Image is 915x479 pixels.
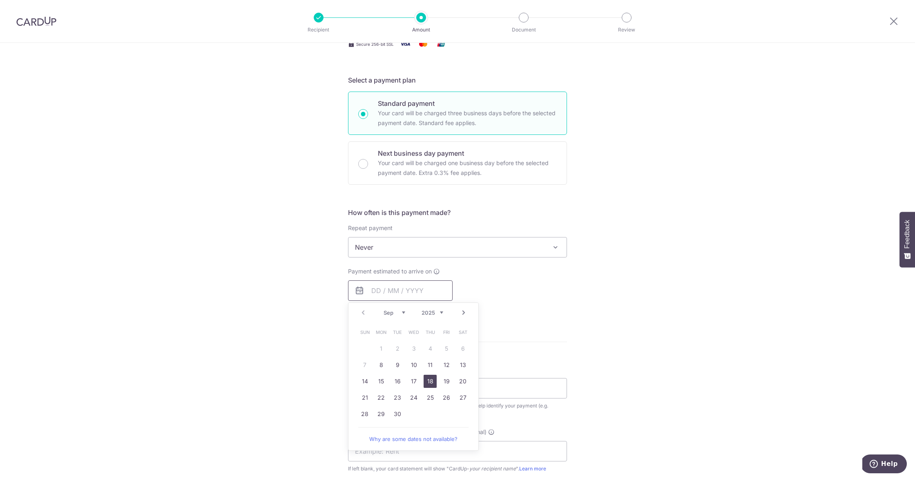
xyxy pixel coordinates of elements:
[348,208,567,217] h5: How often is this payment made?
[424,375,437,388] a: 18
[456,358,469,372] a: 13
[391,375,404,388] a: 16
[378,98,557,108] p: Standard payment
[375,326,388,339] span: Monday
[407,358,420,372] a: 10
[862,454,907,475] iframe: Opens a widget where you can find more information
[348,441,567,461] input: Example: Rent
[397,39,413,49] img: Visa
[424,326,437,339] span: Thursday
[358,407,371,421] a: 28
[904,220,911,248] span: Feedback
[348,267,432,275] span: Payment estimated to arrive on
[375,391,388,404] a: 22
[391,326,404,339] span: Tuesday
[433,39,449,49] img: Union Pay
[407,391,420,404] a: 24
[424,391,437,404] a: 25
[459,308,469,318] a: Next
[375,407,388,421] a: 29
[899,212,915,267] button: Feedback - Show survey
[16,16,56,26] img: CardUp
[415,39,431,49] img: Mastercard
[358,391,371,404] a: 21
[375,375,388,388] a: 15
[391,407,404,421] a: 30
[348,280,453,301] input: DD / MM / YYYY
[469,466,516,472] i: your recipient name
[348,237,567,257] span: Never
[440,375,453,388] a: 19
[391,391,404,404] a: 23
[356,41,394,47] span: Secure 256-bit SSL
[378,108,557,128] p: Your card will be charged three business days before the selected payment date. Standard fee appl...
[440,358,453,372] a: 12
[440,326,453,339] span: Friday
[348,465,567,473] div: If left blank, your card statement will show "CardUp- ".
[358,375,371,388] a: 14
[391,26,451,34] p: Amount
[358,326,371,339] span: Sunday
[358,431,469,447] a: Why are some dates not available?
[288,26,349,34] p: Recipient
[493,26,554,34] p: Document
[456,326,469,339] span: Saturday
[407,326,420,339] span: Wednesday
[378,158,557,178] p: Your card will be charged one business day before the selected payment date. Extra 0.3% fee applies.
[391,358,404,372] a: 9
[375,358,388,372] a: 8
[348,75,567,85] h5: Select a payment plan
[456,391,469,404] a: 27
[440,391,453,404] a: 26
[348,237,567,257] span: Never
[519,466,546,472] a: Learn more
[424,358,437,372] a: 11
[596,26,657,34] p: Review
[348,224,393,232] label: Repeat payment
[407,375,420,388] a: 17
[378,148,557,158] p: Next business day payment
[456,375,469,388] a: 20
